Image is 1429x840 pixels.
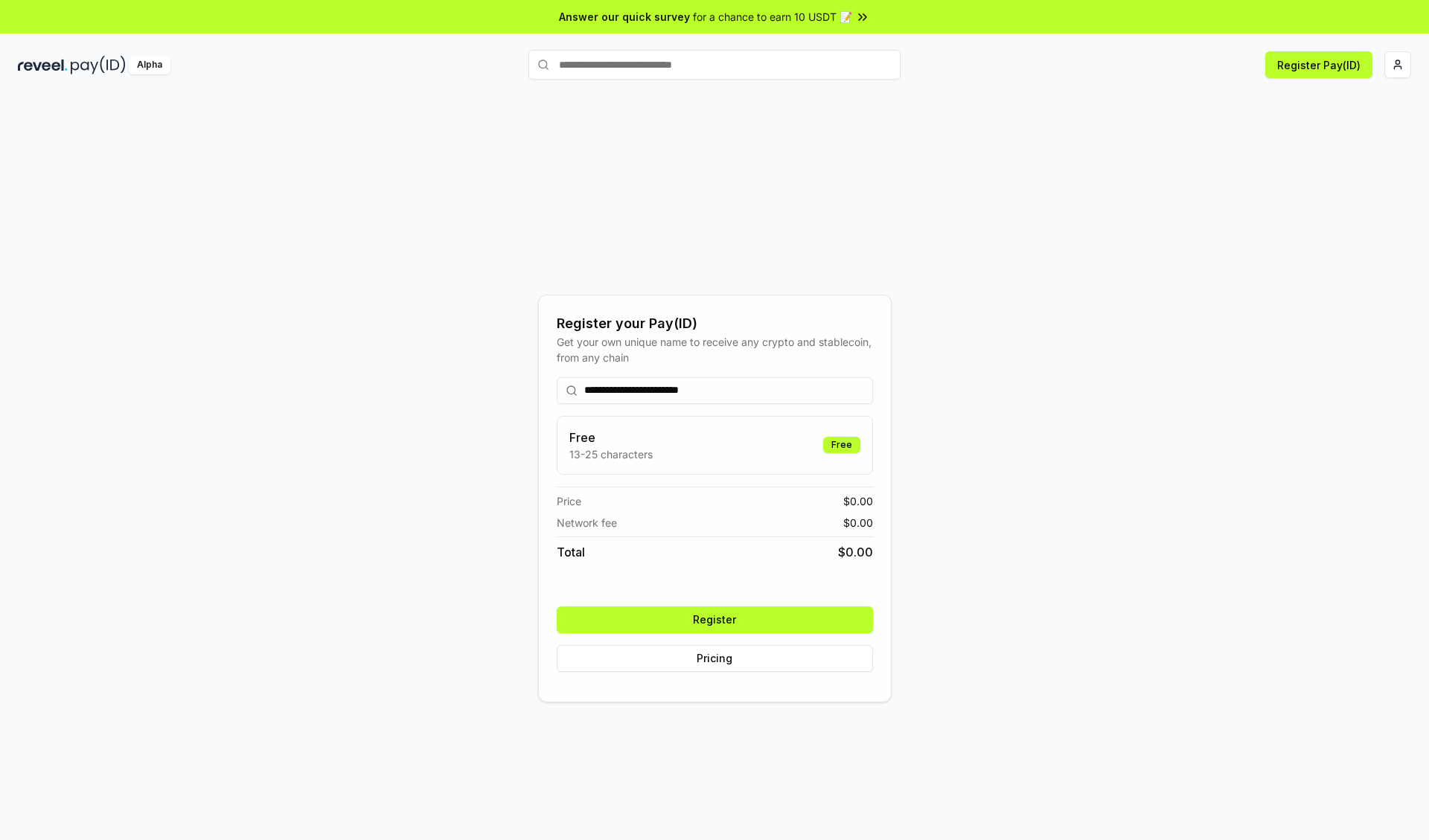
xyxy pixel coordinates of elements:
[557,493,581,509] span: Price
[18,56,68,74] img: reveel_dark
[693,9,852,25] span: for a chance to earn 10 USDT 📝
[843,515,873,530] span: $ 0.00
[557,313,873,334] div: Register your Pay(ID)
[557,606,873,633] button: Register
[838,543,873,561] span: $ 0.00
[569,429,653,446] h3: Free
[129,56,170,74] div: Alpha
[843,493,873,509] span: $ 0.00
[557,645,873,672] button: Pricing
[71,56,126,74] img: pay_id
[569,446,653,462] p: 13-25 characters
[557,334,873,365] div: Get your own unique name to receive any crypto and stablecoin, from any chain
[557,515,617,530] span: Network fee
[557,543,585,561] span: Total
[823,437,860,453] div: Free
[559,9,690,25] span: Answer our quick survey
[1265,51,1372,78] button: Register Pay(ID)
